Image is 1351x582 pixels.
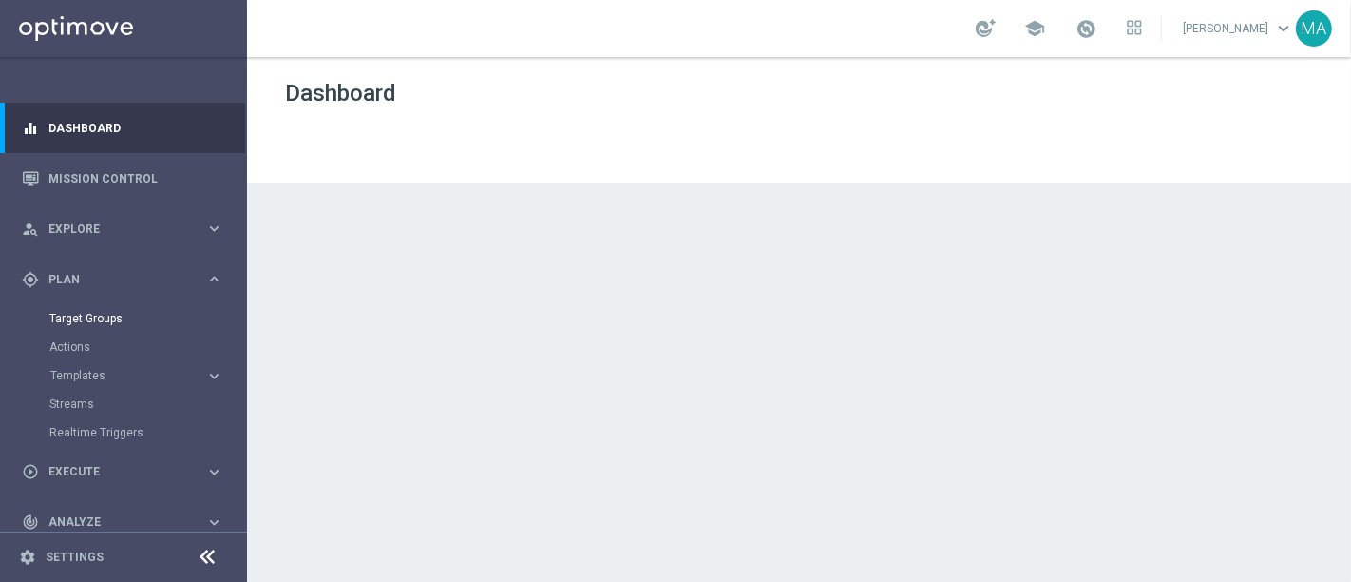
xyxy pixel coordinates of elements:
[21,272,224,287] button: gps_fixed Plan keyboard_arrow_right
[19,549,36,566] i: settings
[48,103,223,153] a: Dashboard
[49,397,198,412] a: Streams
[22,221,39,238] i: person_search
[22,463,39,480] i: play_circle_outline
[22,120,39,137] i: equalizer
[22,221,205,238] div: Explore
[48,466,205,477] span: Execute
[49,425,198,440] a: Realtime Triggers
[48,274,205,285] span: Plan
[48,516,205,528] span: Analyze
[22,271,39,288] i: gps_fixed
[49,368,224,383] button: Templates keyboard_arrow_right
[22,463,205,480] div: Execute
[49,311,198,326] a: Target Groups
[49,304,245,333] div: Target Groups
[1181,14,1296,43] a: [PERSON_NAME]keyboard_arrow_down
[205,367,223,385] i: keyboard_arrow_right
[48,223,205,235] span: Explore
[1296,10,1332,47] div: MA
[205,220,223,238] i: keyboard_arrow_right
[205,514,223,532] i: keyboard_arrow_right
[1024,18,1045,39] span: school
[50,370,186,381] span: Templates
[205,463,223,481] i: keyboard_arrow_right
[49,339,198,355] a: Actions
[22,103,223,153] div: Dashboard
[49,390,245,418] div: Streams
[21,464,224,479] button: play_circle_outline Execute keyboard_arrow_right
[21,121,224,136] button: equalizer Dashboard
[49,333,245,361] div: Actions
[49,361,245,390] div: Templates
[1273,18,1294,39] span: keyboard_arrow_down
[22,514,205,531] div: Analyze
[46,552,104,563] a: Settings
[205,270,223,288] i: keyboard_arrow_right
[21,222,224,237] button: person_search Explore keyboard_arrow_right
[21,514,224,530] button: track_changes Analyze keyboard_arrow_right
[22,514,39,531] i: track_changes
[48,153,223,204] a: Mission Control
[49,418,245,447] div: Realtime Triggers
[22,271,205,288] div: Plan
[21,171,224,186] button: Mission Control
[22,153,223,204] div: Mission Control
[50,370,205,381] div: Templates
